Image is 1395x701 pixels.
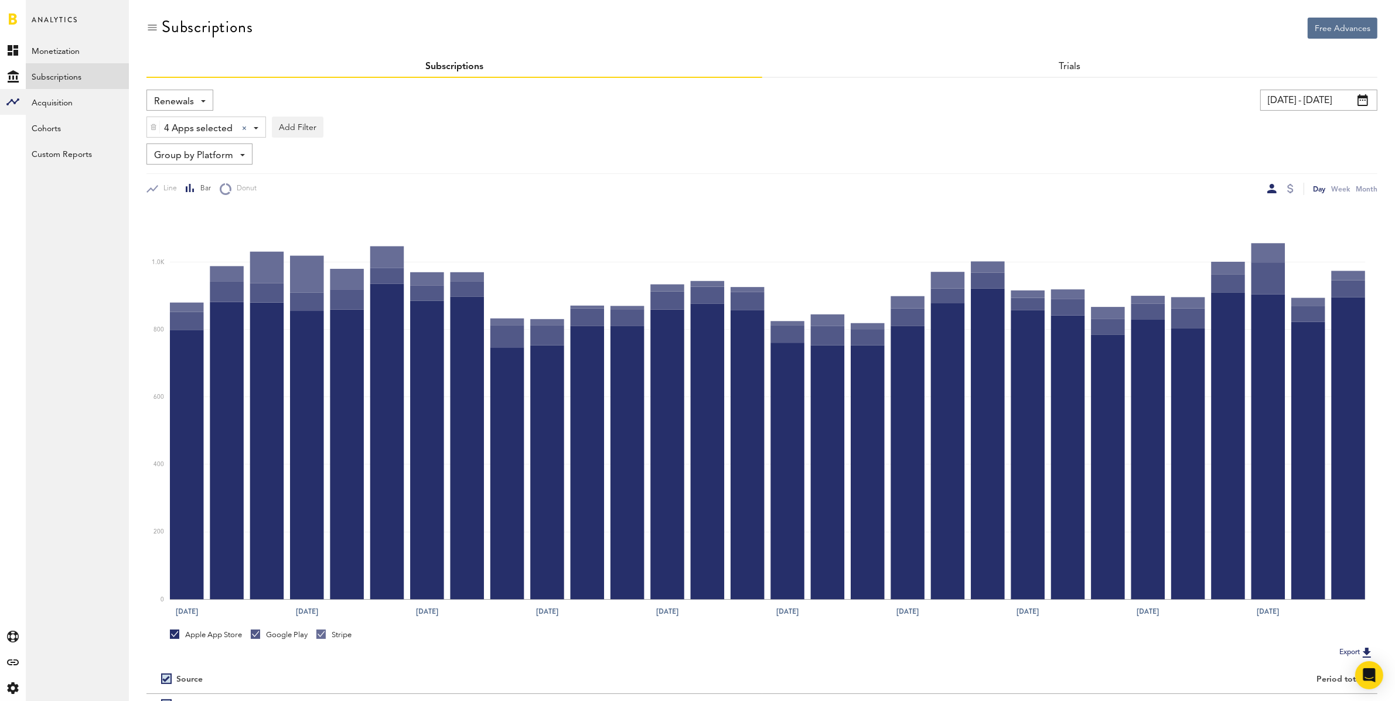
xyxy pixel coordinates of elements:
text: [DATE] [416,606,438,617]
div: Period total [777,675,1363,685]
span: Support [25,8,67,19]
img: trash_awesome_blue.svg [150,123,157,131]
text: 1.0K [152,259,165,265]
div: Stripe [316,630,352,640]
div: Source [176,675,203,685]
span: Donut [231,184,257,194]
text: [DATE] [776,606,799,617]
span: Group by Platform [154,146,233,166]
span: Line [158,184,177,194]
div: Apple App Store [170,630,242,640]
a: Subscriptions [425,62,483,71]
button: Free Advances [1308,18,1377,39]
span: Renewals [154,92,194,112]
div: Week [1331,183,1350,195]
div: Delete [147,117,160,137]
div: Google Play [251,630,308,640]
a: Acquisition [26,89,129,115]
text: [DATE] [1257,606,1280,617]
span: Analytics [32,13,78,37]
div: Clear [242,126,247,131]
text: [DATE] [1137,606,1159,617]
a: Custom Reports [26,141,129,166]
text: [DATE] [296,606,318,617]
text: [DATE] [1017,606,1039,617]
a: Cohorts [26,115,129,141]
text: 400 [154,461,164,467]
span: Bar [195,184,211,194]
a: Subscriptions [26,63,129,89]
div: Subscriptions [162,18,253,36]
img: Export [1360,645,1374,659]
text: [DATE] [176,606,198,617]
text: 600 [154,394,164,400]
text: [DATE] [896,606,919,617]
button: Add Filter [272,117,323,138]
div: Day [1313,183,1325,195]
a: Trials [1059,62,1080,71]
text: 200 [154,529,164,535]
div: Open Intercom Messenger [1355,661,1383,689]
text: 800 [154,327,164,333]
text: [DATE] [656,606,678,617]
div: Month [1356,183,1377,195]
button: Export [1336,645,1377,660]
text: 0 [161,597,164,603]
a: Monetization [26,37,129,63]
span: 4 Apps selected [164,119,233,139]
text: [DATE] [536,606,558,617]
